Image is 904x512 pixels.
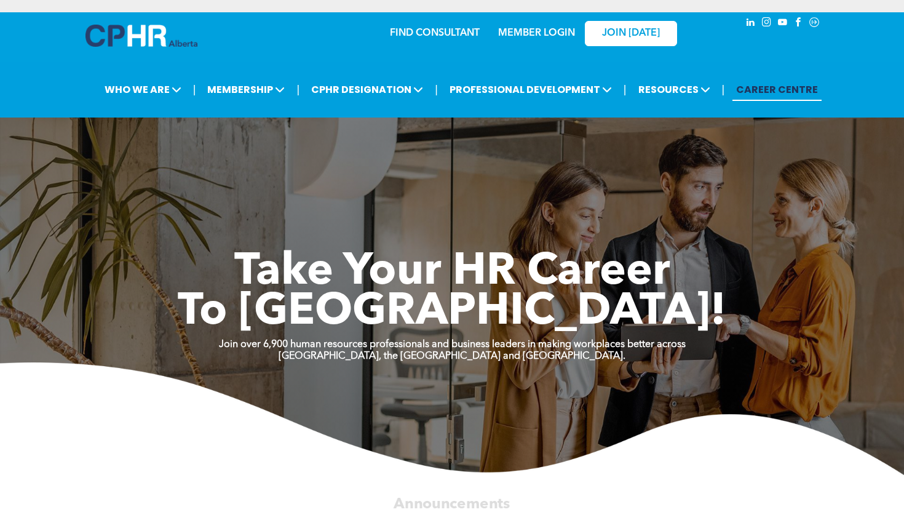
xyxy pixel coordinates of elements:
li: | [722,77,725,102]
strong: Join over 6,900 human resources professionals and business leaders in making workplaces better ac... [219,340,686,350]
span: Take Your HR Career [234,250,670,295]
a: linkedin [743,15,757,32]
a: Social network [807,15,821,32]
a: JOIN [DATE] [585,21,677,46]
a: youtube [775,15,789,32]
li: | [435,77,438,102]
span: MEMBERSHIP [204,78,288,101]
strong: [GEOGRAPHIC_DATA], the [GEOGRAPHIC_DATA] and [GEOGRAPHIC_DATA]. [279,351,625,361]
a: CAREER CENTRE [732,78,822,101]
a: facebook [791,15,805,32]
span: CPHR DESIGNATION [307,78,427,101]
a: MEMBER LOGIN [498,28,575,38]
span: To [GEOGRAPHIC_DATA]! [178,290,726,335]
span: Announcements [394,497,510,511]
span: RESOURCES [635,78,714,101]
li: | [624,77,627,102]
span: JOIN [DATE] [602,28,660,39]
li: | [296,77,299,102]
span: PROFESSIONAL DEVELOPMENT [446,78,616,101]
span: WHO WE ARE [101,78,185,101]
a: instagram [759,15,773,32]
a: FIND CONSULTANT [390,28,480,38]
img: A blue and white logo for cp alberta [85,25,197,47]
li: | [193,77,196,102]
